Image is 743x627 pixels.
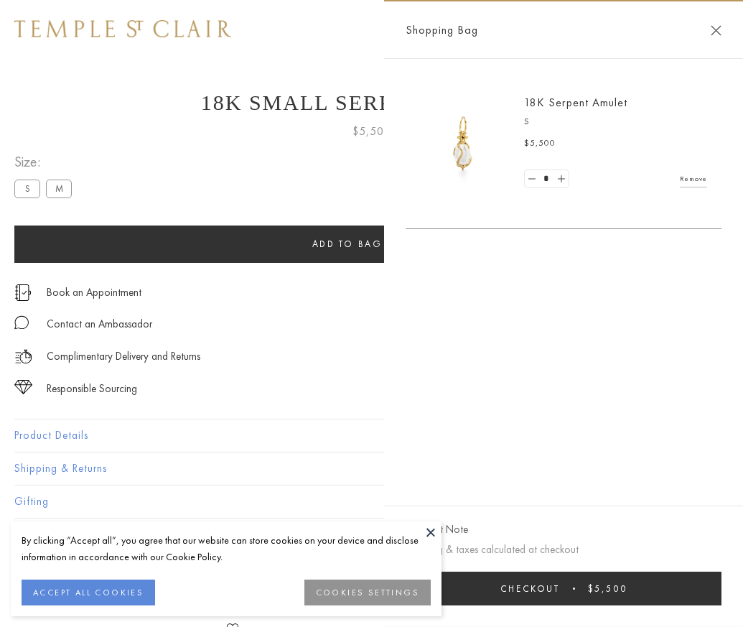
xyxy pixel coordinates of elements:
button: COOKIES SETTINGS [304,580,431,605]
p: Complimentary Delivery and Returns [47,348,200,366]
a: Set quantity to 2 [553,170,568,188]
span: Add to bag [312,238,383,250]
span: Checkout [500,582,560,595]
button: Product Details [14,419,729,452]
label: S [14,180,40,198]
button: Close Shopping Bag [711,25,721,36]
span: Shopping Bag [406,21,478,40]
span: $5,500 [352,122,391,141]
label: M [46,180,72,198]
button: ACCEPT ALL COOKIES [22,580,155,605]
button: Add Gift Note [406,521,468,539]
img: P51836-E11SERPPV [420,101,506,187]
span: $5,500 [524,136,556,151]
button: Gifting [14,486,729,518]
div: Responsible Sourcing [47,380,137,398]
a: Book an Appointment [47,284,141,300]
p: Shipping & taxes calculated at checkout [406,541,721,559]
span: Size: [14,150,78,174]
div: Contact an Ambassador [47,315,152,333]
a: Remove [680,171,707,187]
img: icon_delivery.svg [14,348,32,366]
img: MessageIcon-01_2.svg [14,315,29,330]
button: Checkout $5,500 [406,572,721,605]
button: Add to bag [14,226,680,263]
span: $5,500 [588,582,627,595]
a: Set quantity to 0 [525,170,539,188]
button: Shipping & Returns [14,452,729,485]
div: By clicking “Accept all”, you agree that our website can store cookies on your device and disclos... [22,532,431,565]
a: 18K Serpent Amulet [524,95,627,110]
img: Temple St. Clair [14,20,231,37]
img: icon_sourcing.svg [14,380,32,394]
img: icon_appointment.svg [14,284,32,301]
h1: 18K Small Serpent Amulet [14,90,729,115]
p: S [524,115,707,129]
